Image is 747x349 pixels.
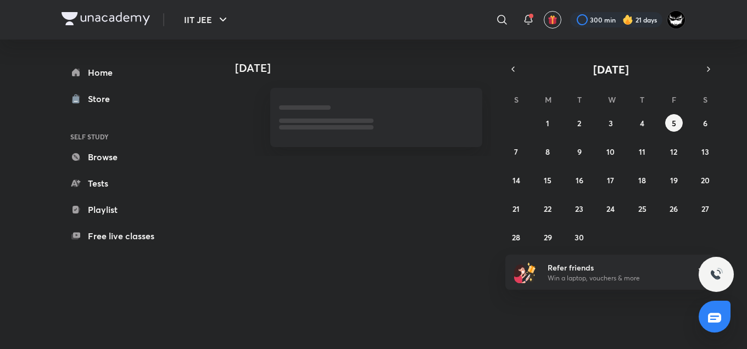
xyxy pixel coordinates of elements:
[62,88,189,110] a: Store
[62,225,189,247] a: Free live classes
[607,175,614,185] abbr: September 17, 2025
[571,114,588,132] button: September 2, 2025
[703,94,707,105] abbr: Saturday
[670,147,677,157] abbr: September 12, 2025
[638,204,646,214] abbr: September 25, 2025
[514,147,518,157] abbr: September 7, 2025
[577,118,581,128] abbr: September 2, 2025
[544,232,552,243] abbr: September 29, 2025
[235,61,493,75] h4: [DATE]
[696,200,714,217] button: September 27, 2025
[576,175,583,185] abbr: September 16, 2025
[539,171,556,189] button: September 15, 2025
[62,61,189,83] a: Home
[62,12,150,25] img: Company Logo
[670,204,678,214] abbr: September 26, 2025
[665,114,683,132] button: September 5, 2025
[62,12,150,28] a: Company Logo
[539,143,556,160] button: September 8, 2025
[633,171,651,189] button: September 18, 2025
[548,15,558,25] img: avatar
[571,143,588,160] button: September 9, 2025
[696,114,714,132] button: September 6, 2025
[672,94,676,105] abbr: Friday
[571,228,588,246] button: September 30, 2025
[544,11,561,29] button: avatar
[508,200,525,217] button: September 21, 2025
[672,118,676,128] abbr: September 5, 2025
[577,94,582,105] abbr: Tuesday
[667,10,685,29] img: ARSH Khan
[512,175,520,185] abbr: September 14, 2025
[633,143,651,160] button: September 11, 2025
[62,172,189,194] a: Tests
[701,204,709,214] abbr: September 27, 2025
[546,118,549,128] abbr: September 1, 2025
[544,175,551,185] abbr: September 15, 2025
[548,273,683,283] p: Win a laptop, vouchers & more
[609,118,613,128] abbr: September 3, 2025
[512,204,520,214] abbr: September 21, 2025
[571,200,588,217] button: September 23, 2025
[640,94,644,105] abbr: Thursday
[639,147,645,157] abbr: September 11, 2025
[539,228,556,246] button: September 29, 2025
[633,200,651,217] button: September 25, 2025
[633,114,651,132] button: September 4, 2025
[703,118,707,128] abbr: September 6, 2025
[606,147,615,157] abbr: September 10, 2025
[608,94,616,105] abbr: Wednesday
[575,204,583,214] abbr: September 23, 2025
[514,94,519,105] abbr: Sunday
[701,175,710,185] abbr: September 20, 2025
[606,204,615,214] abbr: September 24, 2025
[670,175,678,185] abbr: September 19, 2025
[545,147,550,157] abbr: September 8, 2025
[508,171,525,189] button: September 14, 2025
[508,143,525,160] button: September 7, 2025
[508,228,525,246] button: September 28, 2025
[575,232,584,243] abbr: September 30, 2025
[593,62,629,77] span: [DATE]
[640,118,644,128] abbr: September 4, 2025
[602,200,620,217] button: September 24, 2025
[539,200,556,217] button: September 22, 2025
[521,61,701,77] button: [DATE]
[88,92,116,105] div: Store
[548,262,683,273] h6: Refer friends
[571,171,588,189] button: September 16, 2025
[665,200,683,217] button: September 26, 2025
[602,143,620,160] button: September 10, 2025
[665,143,683,160] button: September 12, 2025
[602,114,620,132] button: September 3, 2025
[539,114,556,132] button: September 1, 2025
[544,204,551,214] abbr: September 22, 2025
[701,147,709,157] abbr: September 13, 2025
[545,94,551,105] abbr: Monday
[577,147,582,157] abbr: September 9, 2025
[710,268,723,281] img: ttu
[514,261,536,283] img: referral
[62,199,189,221] a: Playlist
[696,171,714,189] button: September 20, 2025
[602,171,620,189] button: September 17, 2025
[62,127,189,146] h6: SELF STUDY
[638,175,646,185] abbr: September 18, 2025
[665,171,683,189] button: September 19, 2025
[62,146,189,168] a: Browse
[696,143,714,160] button: September 13, 2025
[177,9,236,31] button: IIT JEE
[622,14,633,25] img: streak
[512,232,520,243] abbr: September 28, 2025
